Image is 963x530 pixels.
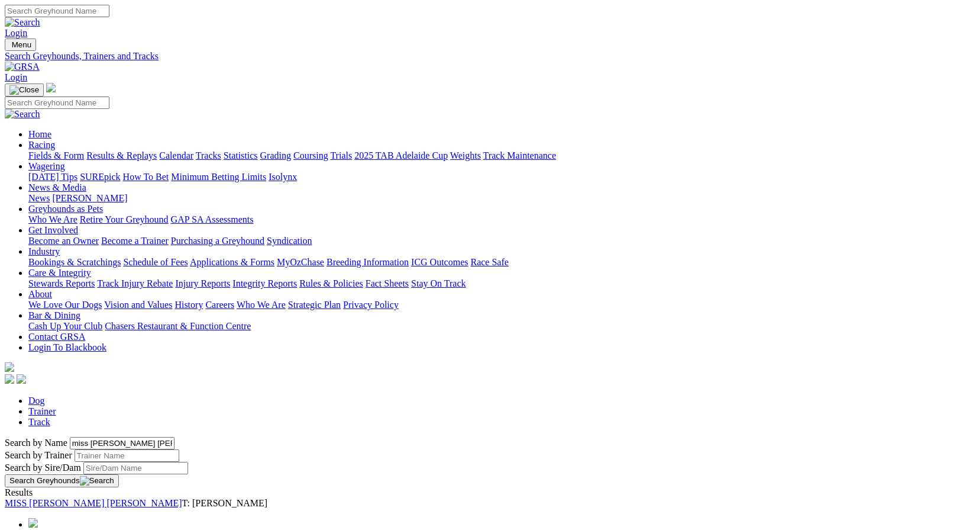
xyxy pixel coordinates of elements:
a: Schedule of Fees [123,257,188,267]
a: Breeding Information [327,257,409,267]
input: Search by Trainer name [75,449,179,462]
img: Search [5,17,40,28]
div: Care & Integrity [28,278,958,289]
a: History [174,300,203,310]
button: Toggle navigation [5,83,44,97]
img: logo-grsa-white.png [46,83,56,92]
a: Get Involved [28,225,78,235]
img: Search [80,476,114,486]
a: Careers [205,300,234,310]
a: Care & Integrity [28,268,91,278]
a: Cash Up Your Club [28,321,102,331]
img: twitter.svg [17,374,26,384]
div: Industry [28,257,958,268]
img: GRSA [5,62,40,72]
div: T: [PERSON_NAME] [5,498,958,509]
a: Track [28,417,50,427]
a: Privacy Policy [343,300,399,310]
a: Race Safe [470,257,508,267]
a: Bookings & Scratchings [28,257,121,267]
a: Racing [28,140,55,150]
a: Chasers Restaurant & Function Centre [105,321,251,331]
a: How To Bet [123,172,169,182]
a: Fields & Form [28,150,84,160]
img: chevrons-left-pager-blue.svg [28,518,38,528]
a: Industry [28,246,60,256]
a: Stay On Track [411,278,466,288]
a: [PERSON_NAME] [52,193,127,203]
label: Search by Trainer [5,450,72,460]
a: Grading [260,150,291,160]
div: Get Involved [28,236,958,246]
a: GAP SA Assessments [171,214,254,224]
a: Track Maintenance [483,150,556,160]
a: Integrity Reports [232,278,297,288]
div: News & Media [28,193,958,204]
a: Injury Reports [175,278,230,288]
a: Purchasing a Greyhound [171,236,264,246]
a: Become an Owner [28,236,99,246]
a: Greyhounds as Pets [28,204,103,214]
a: MISS [PERSON_NAME] [PERSON_NAME] [5,498,182,508]
a: Trials [330,150,352,160]
a: Statistics [224,150,258,160]
a: Search Greyhounds, Trainers and Tracks [5,51,958,62]
a: Home [28,129,51,139]
a: Stewards Reports [28,278,95,288]
a: Results & Replays [86,150,157,160]
a: Trainer [28,406,56,416]
img: logo-grsa-white.png [5,362,14,372]
a: Minimum Betting Limits [171,172,266,182]
a: Contact GRSA [28,332,85,342]
a: Isolynx [269,172,297,182]
input: Search [5,97,109,109]
a: Syndication [267,236,312,246]
a: Login To Blackbook [28,342,106,352]
a: Applications & Forms [190,257,274,267]
a: Weights [450,150,481,160]
a: Retire Your Greyhound [80,214,169,224]
a: Vision and Values [104,300,172,310]
img: Close [9,85,39,95]
a: News & Media [28,182,86,192]
span: Menu [12,40,31,49]
a: Wagering [28,161,65,171]
a: SUREpick [80,172,120,182]
a: Bar & Dining [28,310,80,320]
a: Who We Are [28,214,77,224]
div: Results [5,487,958,498]
button: Toggle navigation [5,38,36,51]
a: [DATE] Tips [28,172,77,182]
a: About [28,289,52,299]
a: ICG Outcomes [411,257,468,267]
div: About [28,300,958,310]
a: Coursing [293,150,328,160]
input: Search [5,5,109,17]
a: MyOzChase [277,257,324,267]
a: Track Injury Rebate [97,278,173,288]
a: We Love Our Dogs [28,300,102,310]
img: Search [5,109,40,120]
a: Calendar [159,150,193,160]
a: Who We Are [237,300,286,310]
a: Tracks [196,150,221,160]
button: Search Greyhounds [5,474,119,487]
div: Racing [28,150,958,161]
a: Strategic Plan [288,300,341,310]
input: Search by Sire/Dam name [83,462,188,474]
a: Login [5,72,27,82]
a: Become a Trainer [101,236,169,246]
a: Rules & Policies [299,278,363,288]
a: Login [5,28,27,38]
a: 2025 TAB Adelaide Cup [354,150,448,160]
div: Wagering [28,172,958,182]
label: Search by Sire/Dam [5,462,81,473]
a: Dog [28,396,45,406]
a: News [28,193,50,203]
img: facebook.svg [5,374,14,384]
div: Bar & Dining [28,321,958,332]
input: Search by Greyhound name [70,437,174,449]
div: Greyhounds as Pets [28,214,958,225]
a: Fact Sheets [366,278,409,288]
